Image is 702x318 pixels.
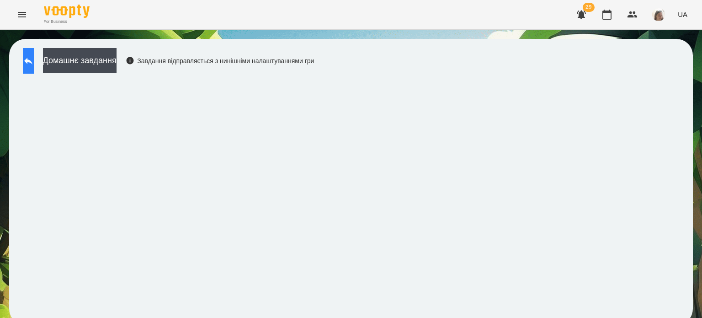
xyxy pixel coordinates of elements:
img: Voopty Logo [44,5,90,18]
button: Домашнє завдання [43,48,117,73]
button: UA [674,6,691,23]
div: Завдання відправляється з нинішніми налаштуваннями гри [126,56,314,65]
span: UA [678,10,687,19]
img: 4795d6aa07af88b41cce17a01eea78aa.jpg [652,8,665,21]
span: For Business [44,19,90,25]
span: 29 [583,3,595,12]
button: Menu [11,4,33,26]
